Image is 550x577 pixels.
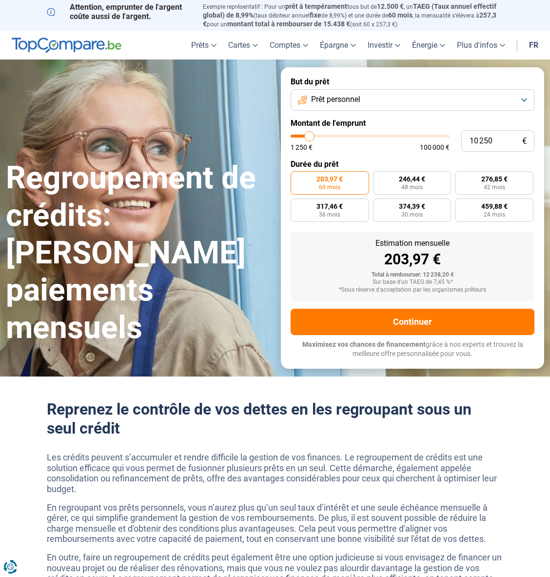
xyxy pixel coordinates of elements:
span: 12.500 € [377,2,404,10]
img: TopCompare [12,38,121,53]
span: TAEG (Taux annuel effectif global) de 8,99% [203,2,496,19]
span: montant total à rembourser de 15.438 € [227,20,350,28]
span: € [522,137,527,145]
span: Maximisez vos chances de financement [302,340,426,348]
a: Prêts [185,31,222,60]
p: En regroupant vos prêts personnels, vous n’aurez plus qu’un seul taux d’intérêt et une seule éché... [47,502,503,544]
label: But du prêt [291,77,534,86]
button: Continuer [291,309,534,335]
div: Sur base d'un TAEG de 7,45 %* [298,279,527,286]
a: fr [523,31,544,60]
span: 36 mois [319,212,340,218]
label: Montant de l'emprunt [291,119,534,128]
a: Énergie [406,31,451,60]
h1: Regroupement de crédits: [PERSON_NAME] paiements mensuels [6,159,269,347]
div: *Sous réserve d'acceptation par les organismes prêteurs [298,287,527,294]
div: Estimation mensuelle [298,239,527,247]
span: 48 mois [401,184,423,190]
span: Prêt personnel [311,94,360,105]
span: 246,44 € [399,176,425,182]
a: Comptes [264,31,314,60]
span: 459,88 € [481,203,508,210]
span: 374,39 € [399,203,425,210]
div: Total à rembourser: 12 238,20 € [298,272,527,279]
a: Investir [362,31,406,60]
div: 203,97 € [298,252,527,267]
span: 1 250 € [291,144,313,151]
span: 100 000 € [420,144,450,151]
span: 276,85 € [481,176,508,182]
p: Exemple représentatif : Pour un tous but de , un (taux débiteur annuel de 8,99%) et une durée de ... [203,2,503,28]
p: Attention, emprunter de l'argent coûte aussi de l'argent. [47,2,191,21]
span: 42 mois [484,184,505,190]
span: 60 mois [388,11,412,19]
a: Plus d'infos [451,31,511,60]
button: Prêt personnel [291,89,534,111]
span: 257,3 € [203,11,496,28]
span: fixe [310,11,321,19]
h2: Reprenez le contrôle de vos dettes en les regroupant sous un seul crédit [47,400,503,438]
span: prêt à tempérament [285,2,347,10]
span: 30 mois [401,212,423,218]
span: 317,46 € [316,203,343,210]
span: 203,97 € [316,176,343,182]
a: Cartes [222,31,264,60]
a: Épargne [314,31,362,60]
span: 24 mois [484,212,505,218]
span: 60 mois [319,184,340,190]
label: Durée du prêt [291,159,534,169]
p: Les crédits peuvent s’accumuler et rendre difficile la gestion de vos finances. Le regroupement d... [47,452,503,494]
p: grâce à nos experts et trouvez la meilleure offre personnalisée pour vous. [291,340,534,359]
